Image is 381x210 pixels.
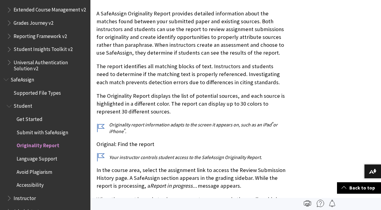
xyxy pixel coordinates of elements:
[17,127,68,135] span: Submit with SafeAssign
[337,182,381,193] a: Back to top
[96,154,286,161] p: Your instructor controls student access to the SafeAssign Originality Report.
[17,167,52,175] span: Avoid Plagiarism
[150,182,197,189] span: Report in progress...
[14,5,86,13] span: Extended Course Management v2
[14,44,73,52] span: Student Insights Toolkit v2
[14,18,53,26] span: Grades Journey v2
[329,200,336,207] img: Follow this page
[14,57,86,72] span: Universal Authentication Solution v2
[124,128,125,132] sup: ®
[11,75,34,83] span: SafeAssign
[14,193,36,201] span: Instructor
[272,121,273,126] sup: ®
[14,31,67,39] span: Reporting Framework v2
[17,141,59,149] span: Originality Report
[96,10,286,57] p: A SafeAssign Originality Report provides detailed information about the matches found between you...
[96,166,286,190] p: In the course area, select the assignment link to access the Review Submission History page. A Sa...
[96,92,286,116] p: The Originality Report displays the list of potential sources, and each source is highlighted in ...
[17,154,57,162] span: Language Support
[17,114,43,122] span: Get Started
[17,180,44,188] span: Accessibility
[317,200,324,207] img: More help
[14,88,61,96] span: Supported File Types
[96,62,286,86] p: The report identifies all matching blocks of text. Instructors and students need to determine if ...
[96,121,286,135] p: Originality report information adapts to the screen it appears on, such as an iPad or iPhone .
[304,200,311,207] img: Print
[14,101,32,109] span: Student
[96,140,286,148] p: Original: Find the report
